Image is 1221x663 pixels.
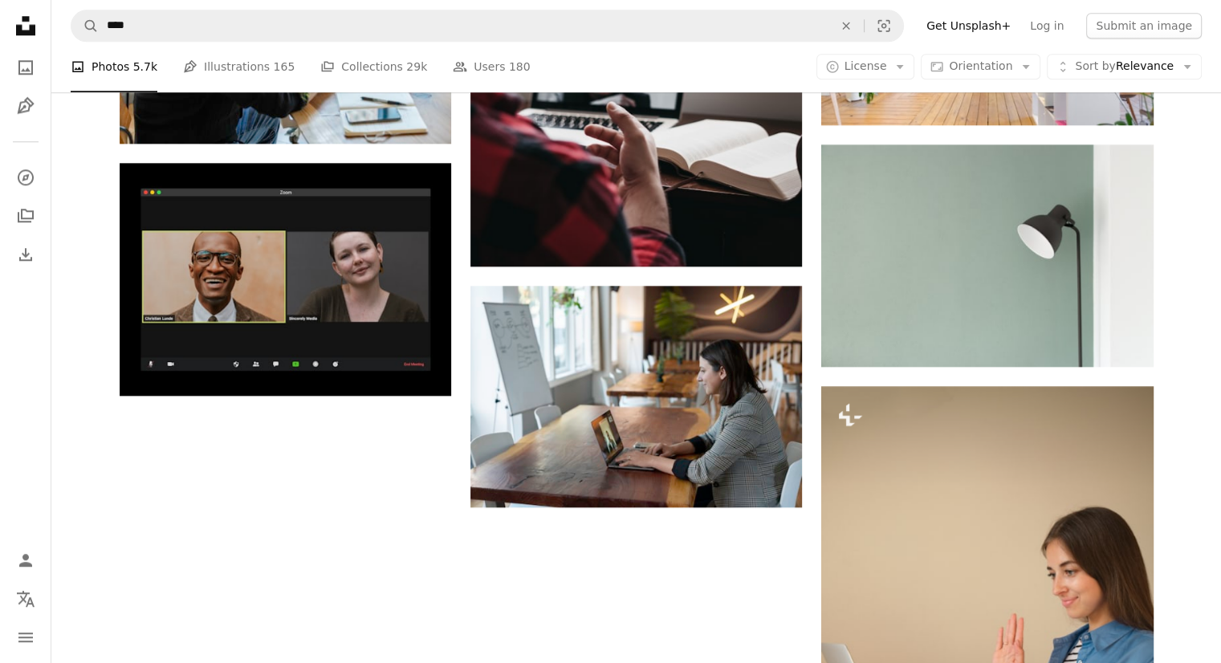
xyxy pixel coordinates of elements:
button: Submit an image [1086,13,1202,39]
button: Menu [10,621,42,653]
a: Home — Unsplash [10,10,42,45]
a: black floor lamp at the corner [821,248,1153,262]
form: Find visuals sitewide [71,10,904,42]
span: 165 [274,59,295,76]
button: License [816,55,915,80]
a: person in red and black plaid long sleeve shirt using black laptop computer [470,126,802,140]
img: man in black suit jacket smiling [120,163,451,395]
button: Search Unsplash [71,10,99,41]
a: Log in [1020,13,1073,39]
a: a woman sitting at a table using a laptop computer [821,628,1153,642]
a: Collections 29k [320,42,427,93]
a: Get Unsplash+ [917,13,1020,39]
a: Users 180 [453,42,530,93]
a: Illustrations 165 [183,42,295,93]
button: Orientation [921,55,1040,80]
img: woman in gray and white striped long sleeve shirt using silver macbook [470,286,802,507]
a: Photos [10,51,42,83]
a: man in black suit jacket smiling [120,272,451,287]
a: Explore [10,161,42,193]
a: Download History [10,238,42,270]
span: Orientation [949,60,1012,73]
button: Sort byRelevance [1047,55,1202,80]
a: Log in / Sign up [10,544,42,576]
button: Language [10,583,42,615]
img: person in red and black plaid long sleeve shirt using black laptop computer [470,1,802,266]
span: 29k [406,59,427,76]
img: black floor lamp at the corner [821,144,1153,367]
a: woman in gray and white striped long sleeve shirt using silver macbook [470,389,802,404]
span: Sort by [1075,60,1115,73]
a: Illustrations [10,90,42,122]
button: Visual search [865,10,903,41]
a: Collections [10,200,42,232]
button: Clear [828,10,864,41]
span: License [845,60,887,73]
span: Relevance [1075,59,1174,75]
span: 180 [509,59,531,76]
